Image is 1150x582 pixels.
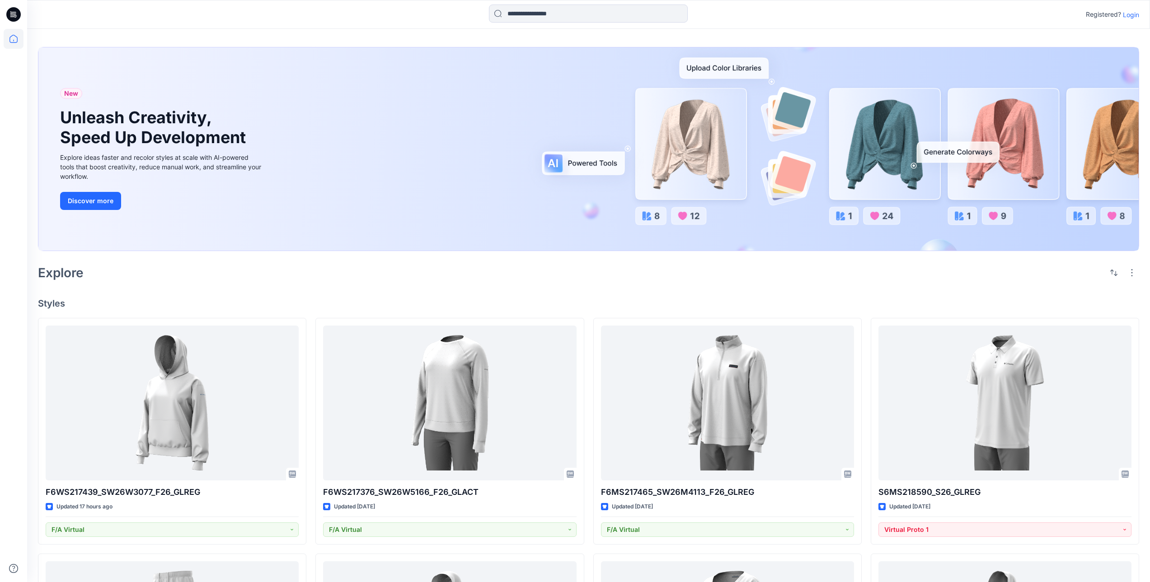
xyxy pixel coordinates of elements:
p: F6WS217439_SW26W3077_F26_GLREG [46,486,299,498]
a: S6MS218590_S26_GLREG [878,326,1131,480]
p: S6MS218590_S26_GLREG [878,486,1131,498]
a: F6WS217439_SW26W3077_F26_GLREG [46,326,299,480]
p: Updated [DATE] [334,502,375,512]
p: Updated [DATE] [612,502,653,512]
div: Explore ideas faster and recolor styles at scale with AI-powered tools that boost creativity, red... [60,153,263,181]
p: Login [1123,10,1139,19]
button: Discover more [60,192,121,210]
p: Updated [DATE] [889,502,930,512]
a: F6WS217376_SW26W5166_F26_GLACT [323,326,576,480]
h4: Styles [38,298,1139,309]
p: F6MS217465_SW26M4113_F26_GLREG [601,486,854,498]
p: Registered? [1086,9,1121,20]
a: F6MS217465_SW26M4113_F26_GLREG [601,326,854,480]
p: F6WS217376_SW26W5166_F26_GLACT [323,486,576,498]
a: Discover more [60,192,263,210]
h1: Unleash Creativity, Speed Up Development [60,108,250,147]
span: New [64,88,78,99]
h2: Explore [38,265,84,280]
p: Updated 17 hours ago [56,502,113,512]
